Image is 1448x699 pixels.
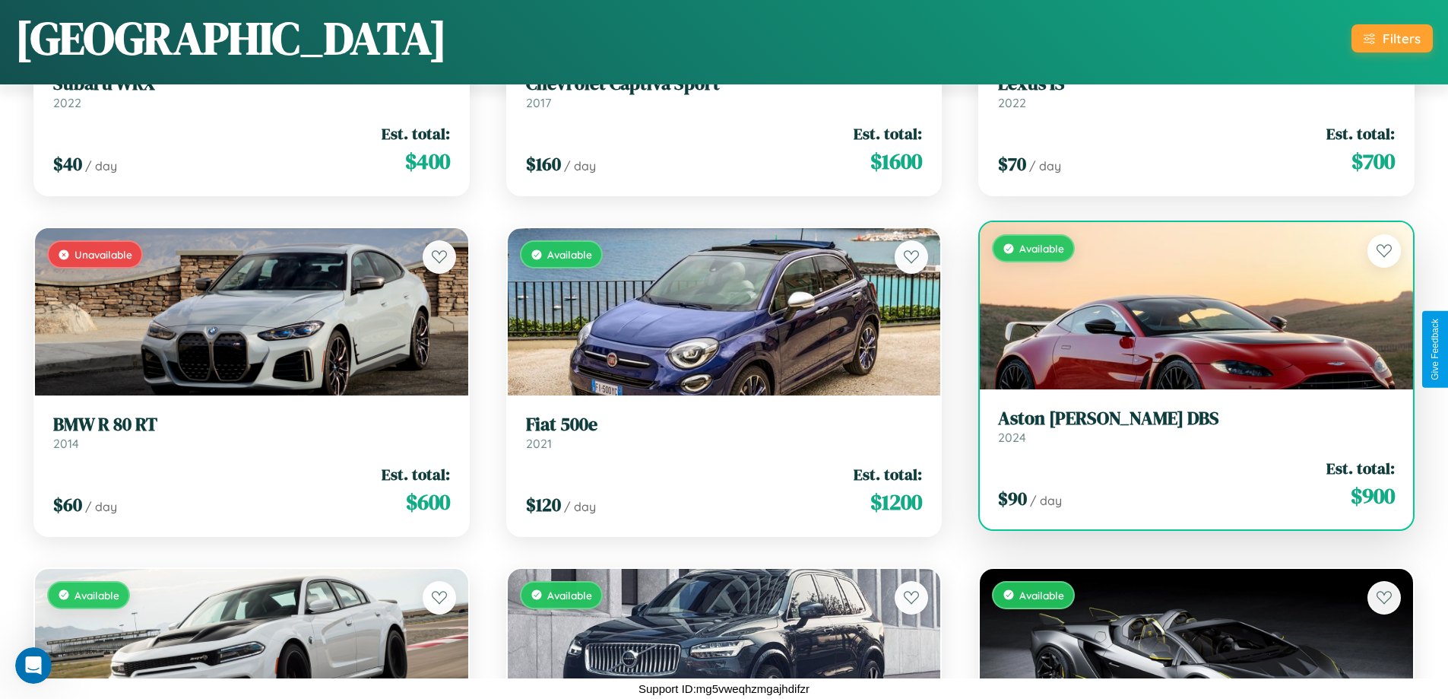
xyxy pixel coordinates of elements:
[382,122,450,145] span: Est. total:
[85,499,117,514] span: / day
[1326,122,1395,145] span: Est. total:
[870,487,922,517] span: $ 1200
[564,499,596,514] span: / day
[85,158,117,173] span: / day
[382,463,450,485] span: Est. total:
[1351,24,1433,52] button: Filters
[564,158,596,173] span: / day
[526,414,923,436] h3: Fiat 500e
[526,414,923,451] a: Fiat 500e2021
[15,647,52,684] iframe: Intercom live chat
[1029,158,1061,173] span: / day
[854,122,922,145] span: Est. total:
[1430,319,1440,380] div: Give Feedback
[547,248,592,261] span: Available
[638,678,810,699] p: Support ID: mg5vweqhzmgajhdifzr
[526,73,923,95] h3: Chevrolet Captiva Sport
[53,414,450,451] a: BMW R 80 RT2014
[1383,30,1421,46] div: Filters
[526,73,923,110] a: Chevrolet Captiva Sport2017
[1030,493,1062,508] span: / day
[53,95,81,110] span: 2022
[998,430,1026,445] span: 2024
[998,408,1395,430] h3: Aston [PERSON_NAME] DBS
[854,463,922,485] span: Est. total:
[1351,146,1395,176] span: $ 700
[405,146,450,176] span: $ 400
[53,492,82,517] span: $ 60
[1326,457,1395,479] span: Est. total:
[998,486,1027,511] span: $ 90
[74,589,119,602] span: Available
[526,95,551,110] span: 2017
[15,7,447,69] h1: [GEOGRAPHIC_DATA]
[1019,589,1064,602] span: Available
[53,436,79,451] span: 2014
[526,151,561,176] span: $ 160
[74,248,132,261] span: Unavailable
[998,408,1395,445] a: Aston [PERSON_NAME] DBS2024
[53,73,450,110] a: Subaru WRX2022
[998,151,1026,176] span: $ 70
[998,95,1026,110] span: 2022
[406,487,450,517] span: $ 600
[998,73,1395,110] a: Lexus IS2022
[53,73,450,95] h3: Subaru WRX
[526,492,561,517] span: $ 120
[53,151,82,176] span: $ 40
[547,589,592,602] span: Available
[998,73,1395,95] h3: Lexus IS
[1019,242,1064,255] span: Available
[1351,481,1395,511] span: $ 900
[53,414,450,436] h3: BMW R 80 RT
[526,436,552,451] span: 2021
[870,146,922,176] span: $ 1600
